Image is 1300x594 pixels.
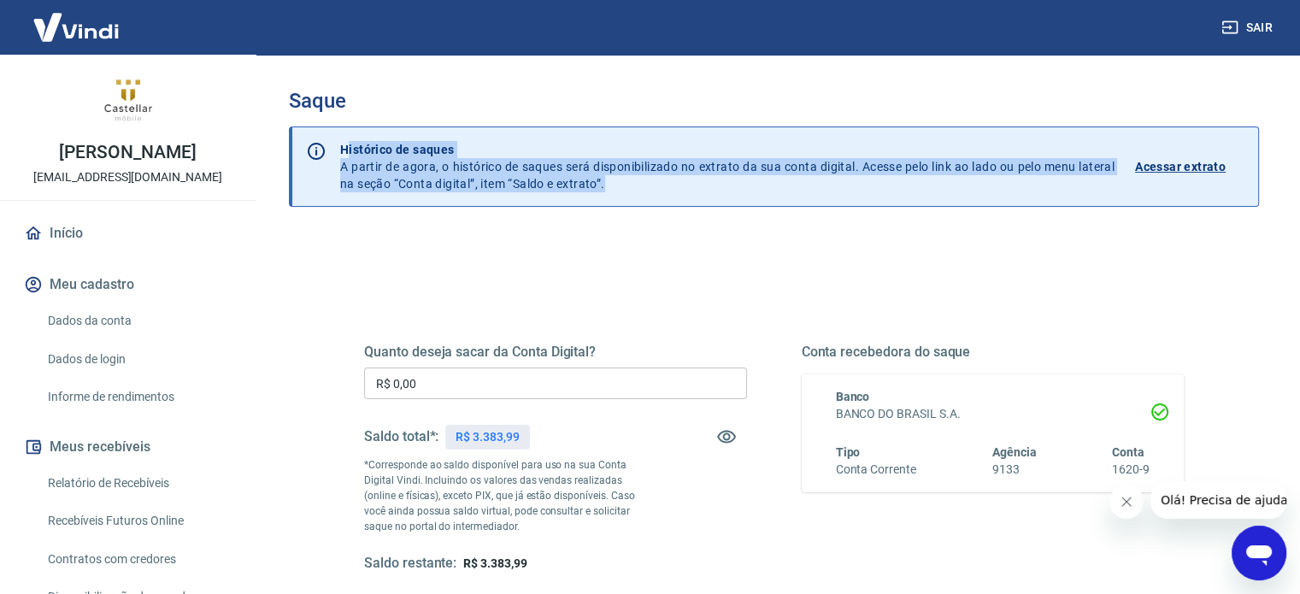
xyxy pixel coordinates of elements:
[33,168,222,186] p: [EMAIL_ADDRESS][DOMAIN_NAME]
[836,390,870,403] span: Banco
[364,344,747,361] h5: Quanto deseja sacar da Conta Digital?
[1112,445,1144,459] span: Conta
[364,457,651,534] p: *Corresponde ao saldo disponível para uso na sua Conta Digital Vindi. Incluindo os valores das ve...
[41,466,235,501] a: Relatório de Recebíveis
[21,266,235,303] button: Meu cadastro
[340,141,1115,158] p: Histórico de saques
[1112,461,1150,479] h6: 1620-9
[1150,481,1286,519] iframe: Mensagem da empresa
[836,461,916,479] h6: Conta Corrente
[1232,526,1286,580] iframe: Botão para abrir a janela de mensagens
[340,141,1115,192] p: A partir de agora, o histórico de saques será disponibilizado no extrato da sua conta digital. Ac...
[41,503,235,538] a: Recebíveis Futuros Online
[1135,141,1244,192] a: Acessar extrato
[456,428,519,446] p: R$ 3.383,99
[10,12,144,26] span: Olá! Precisa de ajuda?
[1218,12,1279,44] button: Sair
[289,89,1259,113] h3: Saque
[836,405,1150,423] h6: BANCO DO BRASIL S.A.
[802,344,1185,361] h5: Conta recebedora do saque
[836,445,861,459] span: Tipo
[41,303,235,338] a: Dados da conta
[59,144,196,162] p: [PERSON_NAME]
[1109,485,1144,519] iframe: Fechar mensagem
[463,556,526,570] span: R$ 3.383,99
[364,428,438,445] h5: Saldo total*:
[41,379,235,415] a: Informe de rendimentos
[41,542,235,577] a: Contratos com credores
[1135,158,1226,175] p: Acessar extrato
[21,215,235,252] a: Início
[992,445,1037,459] span: Agência
[41,342,235,377] a: Dados de login
[21,428,235,466] button: Meus recebíveis
[364,555,456,573] h5: Saldo restante:
[992,461,1037,479] h6: 9133
[21,1,132,53] img: Vindi
[94,68,162,137] img: df368d31-eeea-4e94-9592-bcc5fc9d8904.jpeg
